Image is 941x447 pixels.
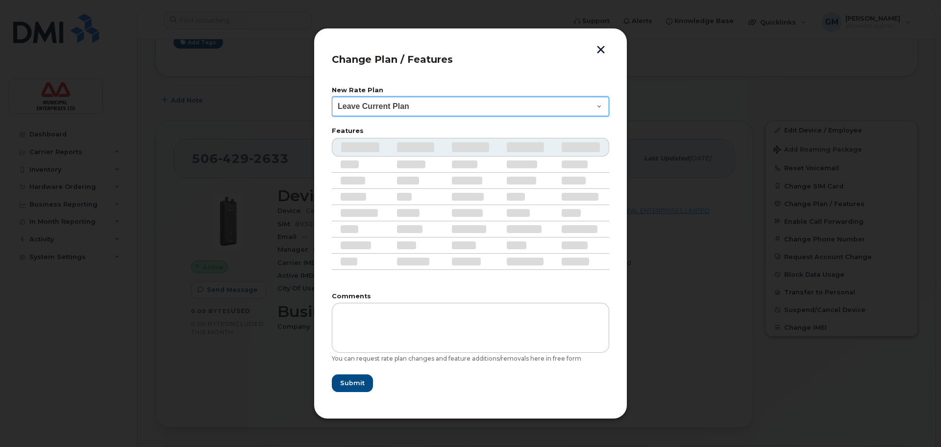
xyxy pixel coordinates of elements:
label: Comments [332,293,609,300]
span: Submit [340,378,365,388]
button: Submit [332,374,373,392]
label: New Rate Plan [332,87,609,94]
div: You can request rate plan changes and feature additions/removals here in free form [332,355,609,363]
span: Change Plan / Features [332,53,453,65]
label: Features [332,128,609,134]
